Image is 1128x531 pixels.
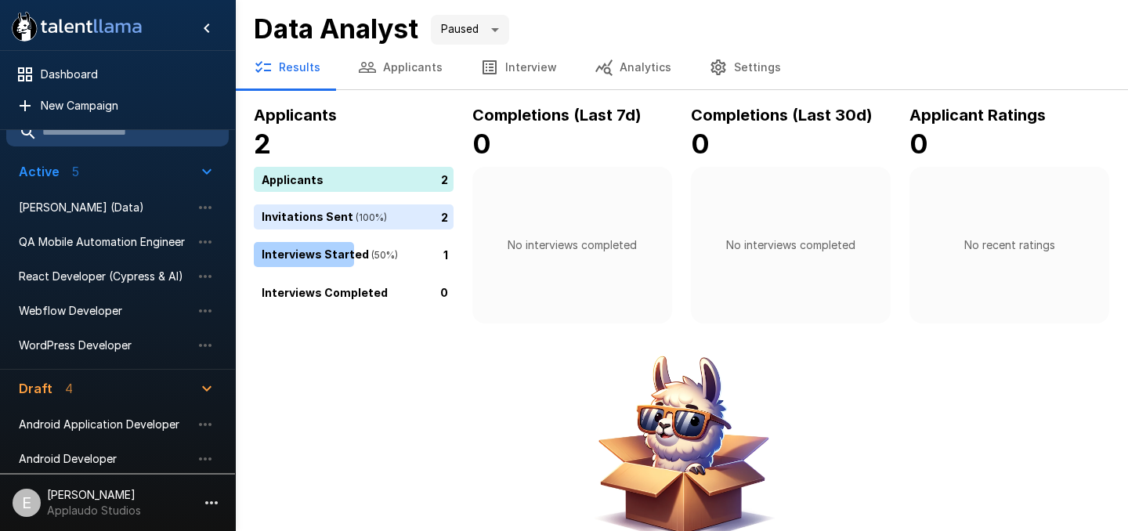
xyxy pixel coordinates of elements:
p: No recent ratings [964,237,1055,253]
p: 2 [441,171,448,187]
p: 1 [443,246,448,262]
b: Applicant Ratings [909,106,1046,125]
button: Results [235,45,339,89]
button: Interview [461,45,576,89]
div: Paused [431,15,509,45]
button: Settings [690,45,800,89]
p: 2 [441,208,448,225]
p: No interviews completed [726,237,855,253]
p: 0 [440,284,448,300]
b: Completions (Last 30d) [691,106,873,125]
b: 0 [691,128,710,160]
b: 2 [254,128,271,160]
b: 0 [909,128,928,160]
b: 0 [472,128,491,160]
b: Applicants [254,106,337,125]
b: Data Analyst [254,13,418,45]
button: Applicants [339,45,461,89]
b: Completions (Last 7d) [472,106,642,125]
p: No interviews completed [508,237,637,253]
button: Analytics [576,45,690,89]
